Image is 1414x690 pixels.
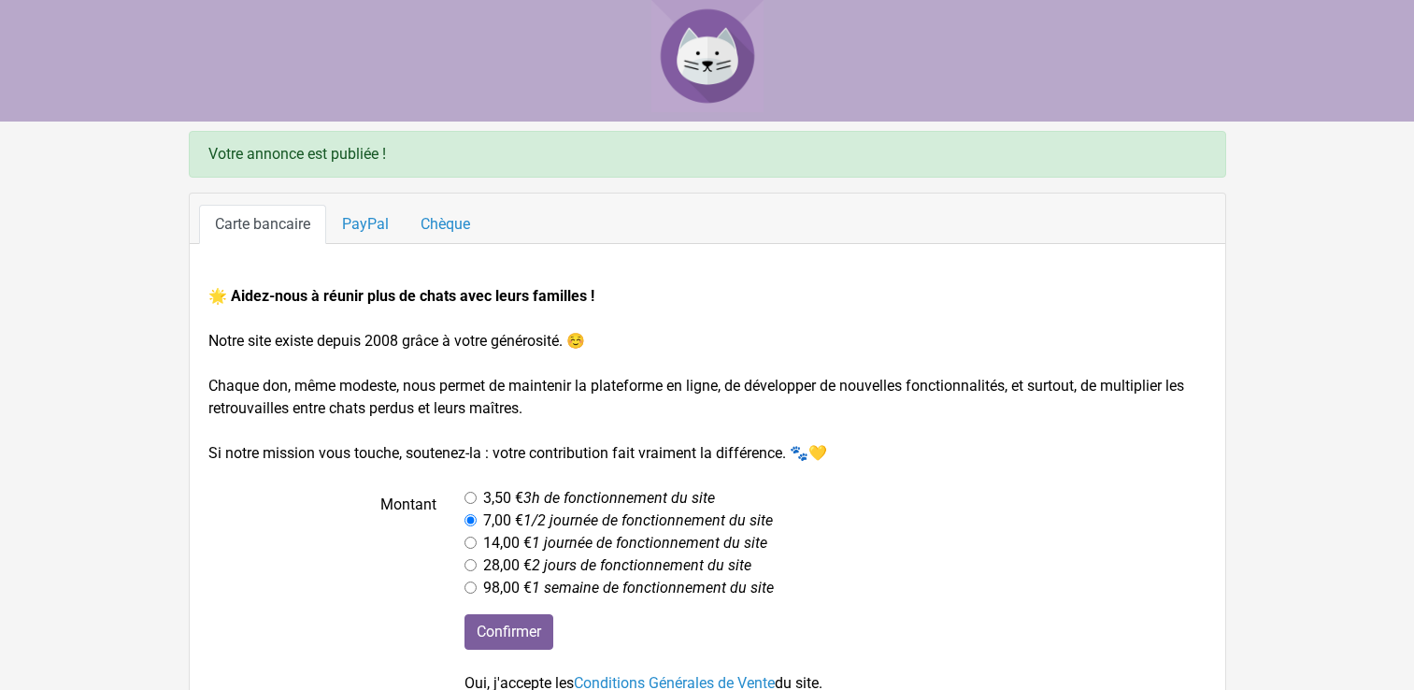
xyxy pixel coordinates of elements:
strong: 🌟 Aidez-nous à réunir plus de chats avec leurs familles ! [208,287,594,305]
a: Carte bancaire [199,205,326,244]
label: 98,00 € [483,577,774,599]
label: 3,50 € [483,487,715,510]
a: Chèque [405,205,486,244]
i: 1 semaine de fonctionnement du site [532,579,774,597]
i: 2 jours de fonctionnement du site [532,556,751,574]
label: 14,00 € [483,532,767,554]
label: 7,00 € [483,510,773,532]
label: Montant [194,487,451,599]
i: 1/2 journée de fonctionnement du site [523,511,773,529]
a: PayPal [326,205,405,244]
label: 28,00 € [483,554,751,577]
i: 1 journée de fonctionnement du site [532,534,767,552]
input: Confirmer [464,614,553,650]
i: 3h de fonctionnement du site [523,489,715,507]
div: Votre annonce est publiée ! [189,131,1226,178]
